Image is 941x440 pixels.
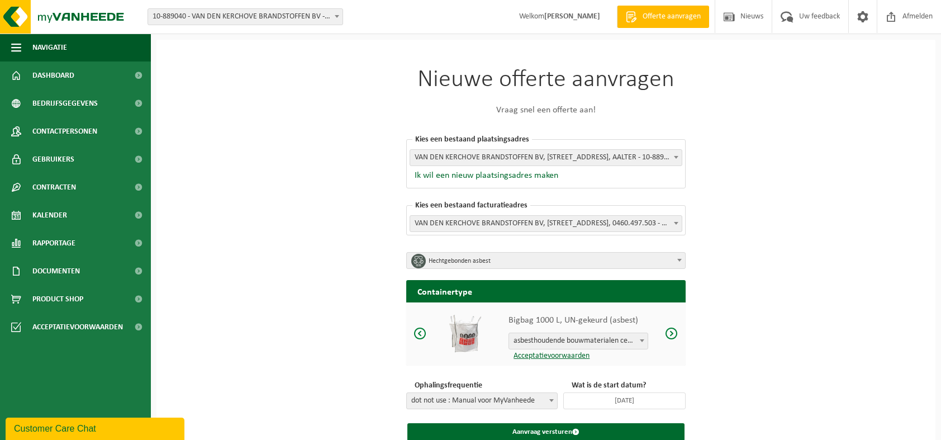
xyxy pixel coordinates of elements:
p: Wat is de start datum? [569,380,686,391]
span: VAN DEN KERCHOVE BRANDSTOFFEN BV, AALTERSEWEG 66A, AALTER - 10-889040 [410,150,682,165]
span: Rapportage [32,229,75,257]
span: Contactpersonen [32,117,97,145]
span: Kies een bestaand plaatsingsadres [412,135,532,144]
h2: Containertype [406,280,686,302]
span: Kalender [32,201,67,229]
span: 10-889040 - VAN DEN KERCHOVE BRANDSTOFFEN BV - AALTER [148,8,343,25]
span: asbesthoudende bouwmaterialen cementgebonden (hechtgebonden) [509,333,648,349]
span: dot not use : Manual voor MyVanheede [407,393,557,409]
input: Wat is de start datum? [563,392,686,409]
span: Kies een bestaand facturatieadres [412,201,530,210]
iframe: chat widget [6,415,187,440]
p: Bigbag 1000 L, UN-gekeurd (asbest) [508,314,648,327]
button: Ik wil een nieuw plaatsingsadres maken [410,170,558,181]
span: Acceptatievoorwaarden [32,313,123,341]
span: 10-889040 - VAN DEN KERCHOVE BRANDSTOFFEN BV - AALTER [148,9,343,25]
span: VAN DEN KERCHOVE BRANDSTOFFEN BV, AALTERSEWEG 66A, AALTER, 0460.497.503 - 10-889040 [410,215,682,232]
span: Hechtgebonden asbest [429,253,671,269]
span: VAN DEN KERCHOVE BRANDSTOFFEN BV, AALTERSEWEG 66A, AALTER, 0460.497.503 - 10-889040 [410,216,682,231]
span: dot not use : Manual voor MyVanheede [406,392,558,409]
h1: Nieuwe offerte aanvragen [406,68,686,92]
span: Navigatie [32,34,67,61]
span: Dashboard [32,61,74,89]
span: asbesthoudende bouwmaterialen cementgebonden (hechtgebonden) [508,333,648,349]
img: Bigbag 1000 L, UN-gekeurd (asbest) [444,313,486,354]
a: Acceptatievoorwaarden [508,352,590,360]
span: Hechtgebonden asbest [406,252,686,269]
span: Documenten [32,257,80,285]
span: Product Shop [32,285,83,313]
p: Vraag snel een offerte aan! [406,103,686,117]
span: VAN DEN KERCHOVE BRANDSTOFFEN BV, AALTERSEWEG 66A, AALTER - 10-889040 [410,149,682,166]
span: Gebruikers [32,145,74,173]
span: Bedrijfsgegevens [32,89,98,117]
p: Ophalingsfrequentie [412,380,558,391]
span: Contracten [32,173,76,201]
span: Offerte aanvragen [640,11,704,22]
strong: [PERSON_NAME] [544,12,600,21]
a: Offerte aanvragen [617,6,709,28]
span: Hechtgebonden asbest [407,253,685,269]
